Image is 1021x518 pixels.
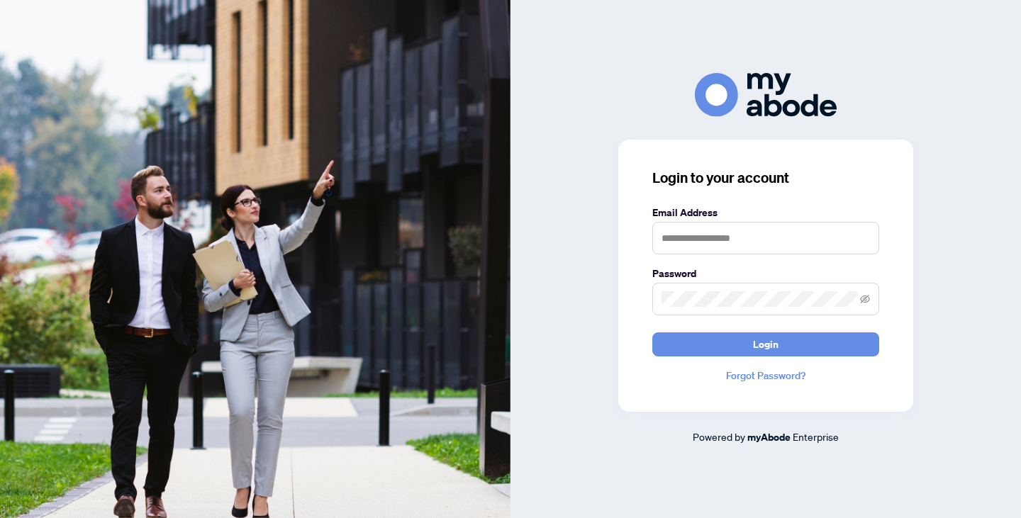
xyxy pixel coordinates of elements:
span: Enterprise [793,430,839,443]
h3: Login to your account [652,168,879,188]
span: Login [753,333,779,356]
a: myAbode [747,429,791,445]
img: ma-logo [695,73,837,116]
span: Powered by [693,430,745,443]
button: Login [652,332,879,356]
label: Password [652,266,879,281]
a: Forgot Password? [652,368,879,383]
label: Email Address [652,205,879,220]
span: eye-invisible [860,294,870,304]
